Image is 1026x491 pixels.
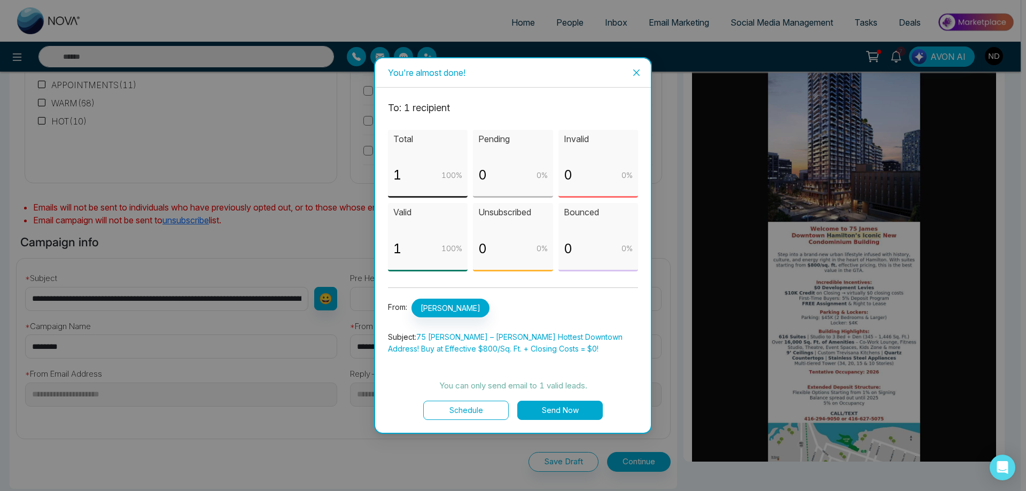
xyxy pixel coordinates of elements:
p: Bounced [564,206,633,219]
p: 1 [393,165,401,185]
button: Close [622,58,651,87]
p: 0 [564,239,572,259]
p: Total [393,133,462,146]
p: To: 1 recipient [388,100,638,115]
p: 0 % [537,169,548,181]
p: Subject: [388,331,638,355]
button: Schedule [423,401,509,420]
span: 75 [PERSON_NAME] – [PERSON_NAME] Hottest Downtown Address! Buy at Effective $800/Sq. Ft. + Closin... [388,332,623,353]
p: Pending [478,133,547,146]
p: 0 % [537,243,548,254]
p: Unsubscribed [478,206,547,219]
p: 0 [564,165,572,185]
p: Valid [393,206,462,219]
p: 0 % [621,243,633,254]
button: Send Now [517,401,603,420]
p: 100 % [441,169,462,181]
p: 1 [393,239,401,259]
p: 0 [478,239,487,259]
p: Invalid [564,133,633,146]
p: 0 [478,165,487,185]
div: Open Intercom Messenger [990,455,1015,480]
p: From: [388,299,638,317]
div: You're almost done! [388,67,638,79]
span: [PERSON_NAME] [411,299,489,317]
p: 100 % [441,243,462,254]
p: You can only send email to 1 valid leads. [388,379,638,392]
span: close [632,68,641,77]
p: 0 % [621,169,633,181]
